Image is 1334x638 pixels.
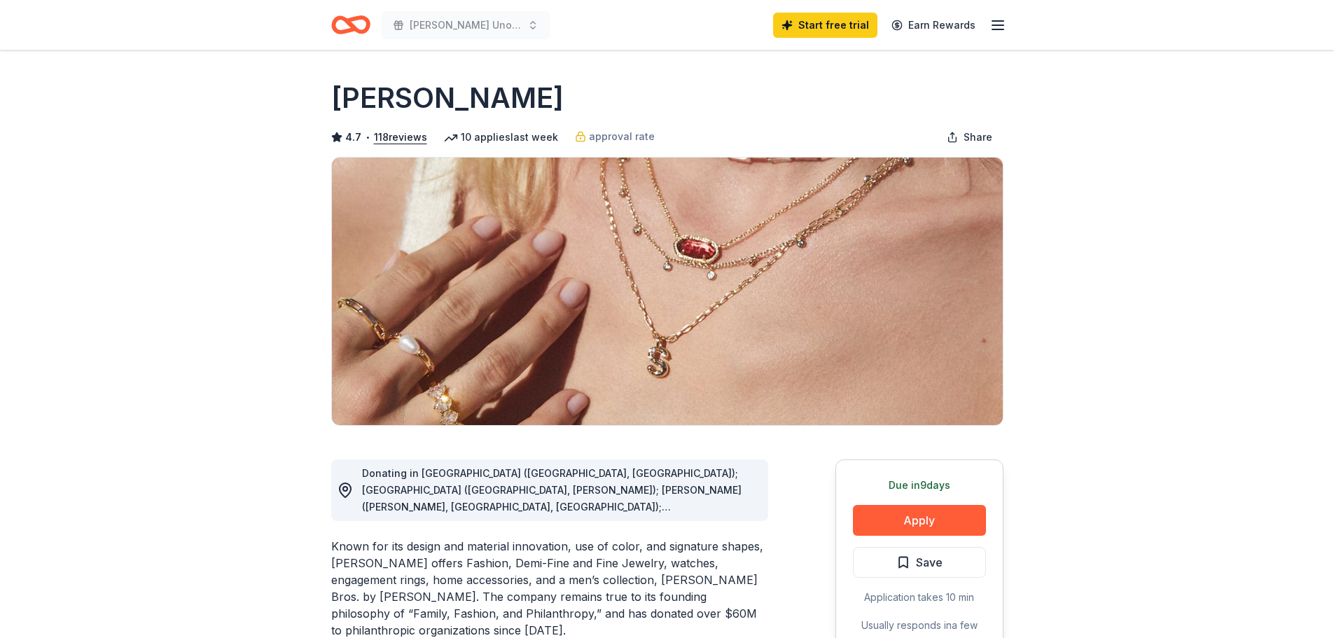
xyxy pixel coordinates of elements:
div: Due in 9 days [853,477,986,494]
button: Apply [853,505,986,536]
button: Save [853,547,986,578]
a: Start free trial [773,13,877,38]
span: Share [964,129,992,146]
button: 118reviews [374,129,427,146]
button: [PERSON_NAME] Uno Tournament at [PERSON_NAME][GEOGRAPHIC_DATA] [382,11,550,39]
a: Home [331,8,370,41]
div: Application takes 10 min [853,589,986,606]
div: 10 applies last week [444,129,558,146]
span: Save [916,553,943,571]
img: Image for Kendra Scott [332,158,1003,425]
h1: [PERSON_NAME] [331,78,564,118]
span: [PERSON_NAME] Uno Tournament at [PERSON_NAME][GEOGRAPHIC_DATA] [410,17,522,34]
span: • [365,132,370,143]
span: 4.7 [345,129,361,146]
button: Share [936,123,1003,151]
a: approval rate [575,128,655,145]
span: approval rate [589,128,655,145]
a: Earn Rewards [883,13,984,38]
